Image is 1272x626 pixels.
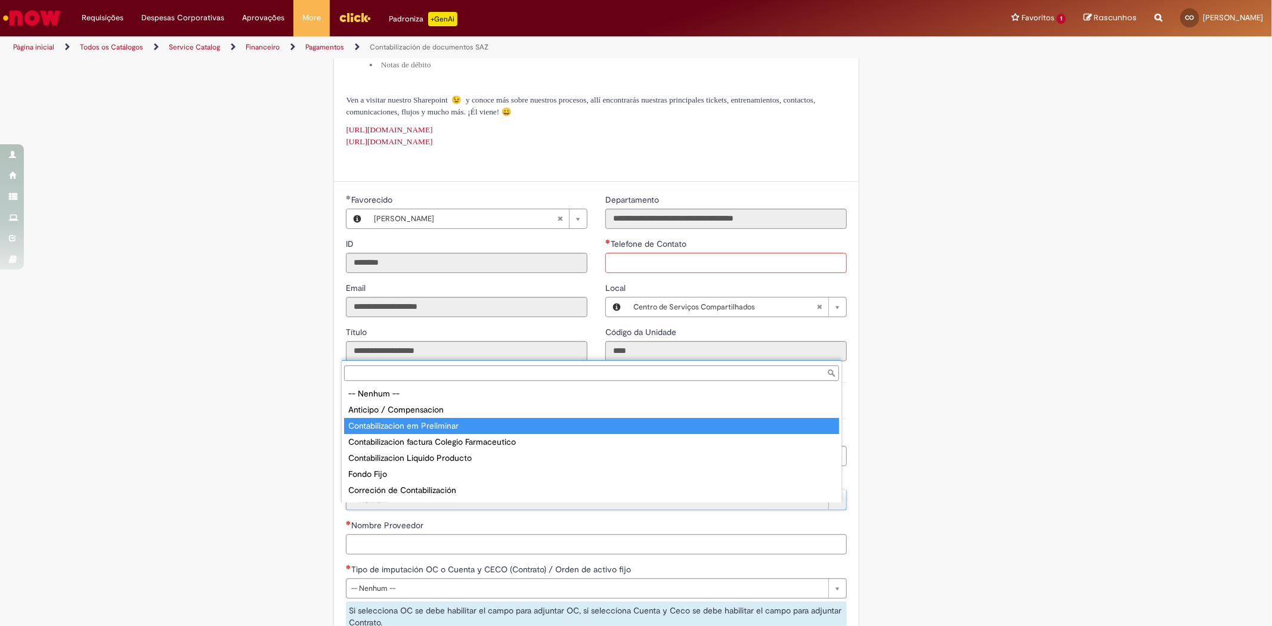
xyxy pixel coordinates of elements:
[344,450,839,466] div: Contabilizacion Liquido Producto
[344,434,839,450] div: Contabilizacion factura Colegio Farmaceutico
[344,466,839,482] div: Fondo Fijo
[344,482,839,498] div: Correción de Contabilización
[342,383,841,503] ul: Tipo de contabilización
[344,418,839,434] div: Contabilizacion em Preliminar
[344,386,839,402] div: -- Nenhum --
[344,402,839,418] div: Anticipo / Compensacion
[344,498,839,515] div: Interco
